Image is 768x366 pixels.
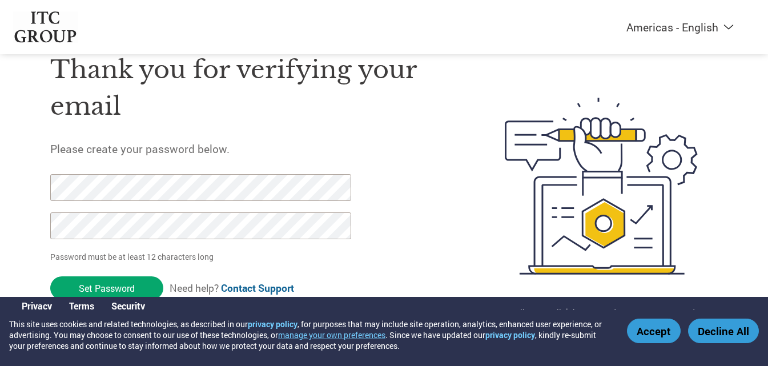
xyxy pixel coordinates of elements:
[69,300,94,312] a: Terms
[248,319,297,329] a: privacy policy
[22,300,52,312] a: Privacy
[485,329,535,340] a: privacy policy
[278,329,385,340] button: manage your own preferences
[13,11,78,43] img: ITC Group
[50,251,355,263] p: Password must be at least 12 characters long
[9,319,610,351] div: This site uses cookies and related technologies, as described in our , for purposes that may incl...
[50,51,451,125] h1: Thank you for verifying your email
[50,276,163,300] input: Set Password
[111,300,145,312] a: Security
[170,281,294,295] span: Need help?
[484,35,718,337] img: create-password
[50,142,451,156] h5: Please create your password below.
[688,319,759,343] button: Decline All
[627,319,681,343] button: Accept
[482,306,755,318] p: © 2024 Pollen, Inc. All rights reserved / Pat. 10,817,932 and Pat. 11,100,477.
[221,281,294,295] a: Contact Support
